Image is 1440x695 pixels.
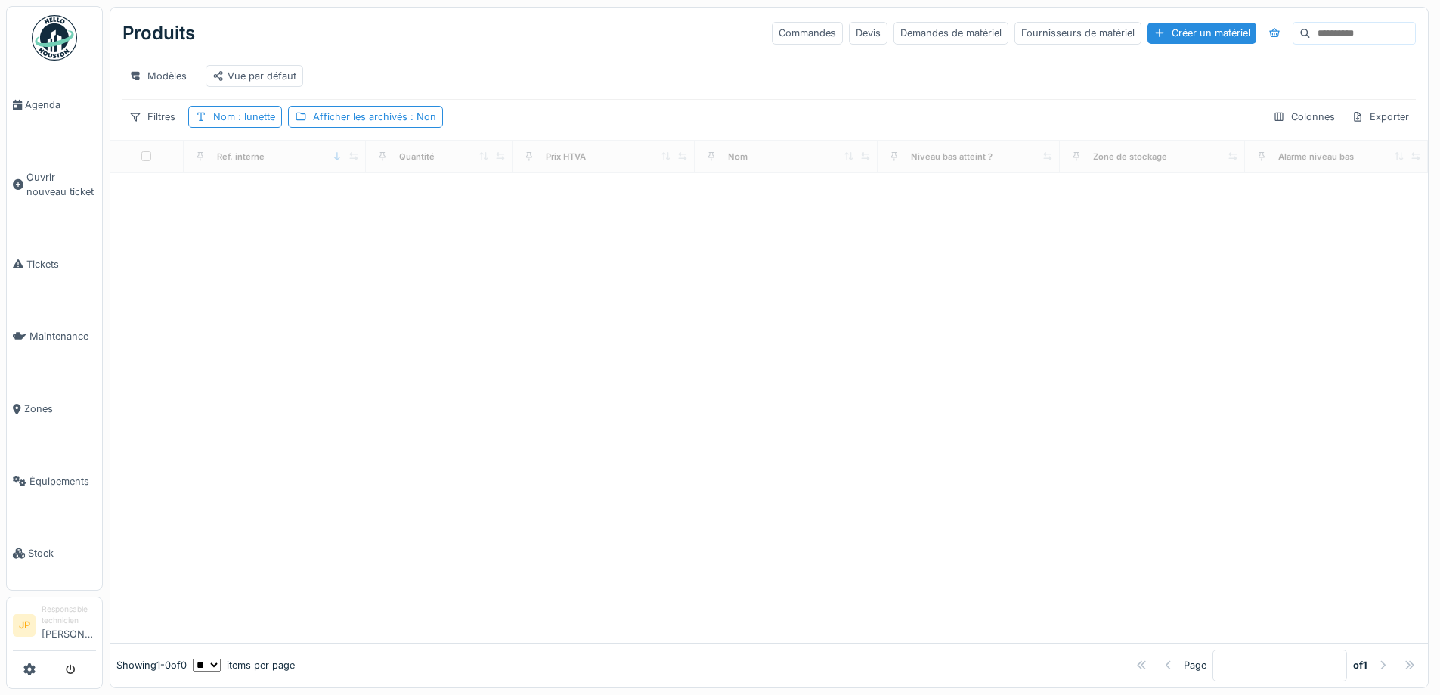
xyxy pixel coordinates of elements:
[546,150,586,163] div: Prix HTVA
[235,111,275,123] span: : lunette
[1278,150,1354,163] div: Alarme niveau bas
[7,141,102,228] a: Ouvrir nouveau ticket
[7,69,102,141] a: Agenda
[7,300,102,373] a: Maintenance
[217,150,265,163] div: Ref. interne
[25,98,96,112] span: Agenda
[32,15,77,61] img: Badge_color-CXgf-gQk.svg
[29,329,96,343] span: Maintenance
[407,111,436,123] span: : Non
[911,150,993,163] div: Niveau bas atteint ?
[1353,658,1367,672] strong: of 1
[193,658,295,672] div: items per page
[1266,106,1342,128] div: Colonnes
[7,445,102,518] a: Équipements
[29,474,96,489] span: Équipements
[893,22,1008,44] div: Demandes de matériel
[116,658,187,672] div: Showing 1 - 0 of 0
[213,110,275,124] div: Nom
[1345,106,1416,128] div: Exporter
[313,110,436,124] div: Afficher les archivés
[1147,23,1256,43] div: Créer un matériel
[7,373,102,445] a: Zones
[13,603,96,651] a: JP Responsable technicien[PERSON_NAME]
[28,546,96,560] span: Stock
[1014,22,1141,44] div: Fournisseurs de matériel
[399,150,435,163] div: Quantité
[1093,150,1167,163] div: Zone de stockage
[26,170,96,199] span: Ouvrir nouveau ticket
[728,150,748,163] div: Nom
[13,614,36,637] li: JP
[772,22,843,44] div: Commandes
[849,22,887,44] div: Devis
[122,14,195,53] div: Produits
[42,603,96,647] li: [PERSON_NAME]
[24,402,96,416] span: Zones
[122,65,194,87] div: Modèles
[7,228,102,301] a: Tickets
[122,106,182,128] div: Filtres
[42,603,96,627] div: Responsable technicien
[7,517,102,590] a: Stock
[26,257,96,271] span: Tickets
[212,69,296,83] div: Vue par défaut
[1184,658,1206,672] div: Page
